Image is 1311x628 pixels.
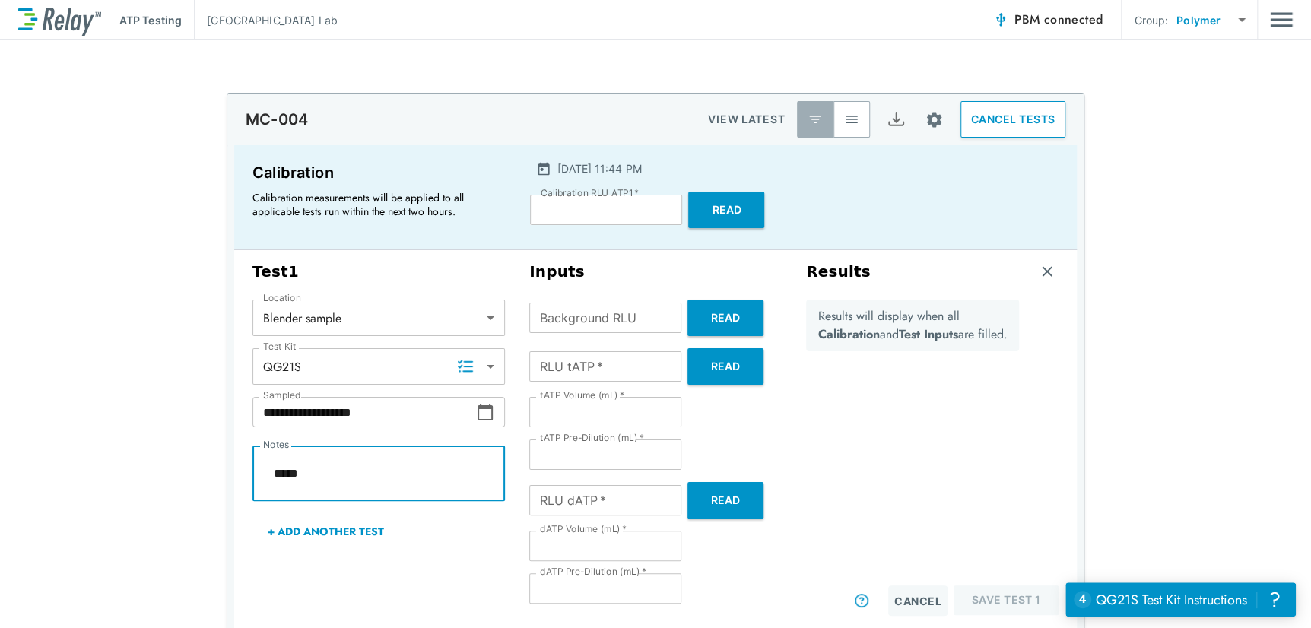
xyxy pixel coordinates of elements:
button: CANCEL TESTS [960,101,1065,138]
button: Site setup [914,100,954,140]
input: Choose date, selected date is Sep 24, 2025 [252,397,476,427]
img: View All [844,112,859,127]
button: Read [688,192,764,228]
img: Settings Icon [925,110,944,129]
label: Notes [263,439,289,450]
p: Calibration [252,160,503,185]
label: Test Kit [263,341,297,352]
button: Export [878,101,914,138]
button: PBM connected [987,5,1109,35]
label: Sampled [263,390,301,401]
img: Connected Icon [993,12,1008,27]
h3: Test 1 [252,262,505,281]
h3: Results [806,262,871,281]
h3: Inputs [529,262,782,281]
button: + Add Another Test [252,513,399,550]
label: Calibration RLU ATP1 [541,188,639,198]
label: dATP Pre-Dilution (mL) [540,566,646,577]
button: Cancel [888,585,948,616]
img: Drawer Icon [1270,5,1293,34]
button: Read [687,348,763,385]
p: ATP Testing [119,12,182,28]
iframe: Resource center [1065,582,1296,617]
button: Main menu [1270,5,1293,34]
p: MC-004 [246,110,308,128]
b: Calibration [818,325,880,343]
button: Read [687,482,763,519]
button: Read [687,300,763,336]
label: tATP Volume (mL) [540,390,624,401]
div: Blender sample [252,303,505,333]
p: Group: [1134,12,1168,28]
div: QG21S [252,351,505,382]
span: connected [1044,11,1103,28]
img: Remove [1040,264,1055,279]
img: Export Icon [887,110,906,129]
p: Calibration measurements will be applied to all applicable tests run within the next two hours. [252,191,496,218]
p: VIEW LATEST [708,110,785,128]
p: Results will display when all and are filled. [818,307,1008,344]
img: Calender Icon [536,161,551,176]
label: Location [263,293,301,303]
p: [DATE] 11:44 PM [557,160,641,176]
img: LuminUltra Relay [18,4,101,36]
span: PBM [1014,9,1103,30]
img: Latest [808,112,823,127]
p: [GEOGRAPHIC_DATA] Lab [207,12,338,28]
label: dATP Volume (mL) [540,524,627,534]
label: tATP Pre-Dilution (mL) [540,433,644,443]
b: Test Inputs [899,325,958,343]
